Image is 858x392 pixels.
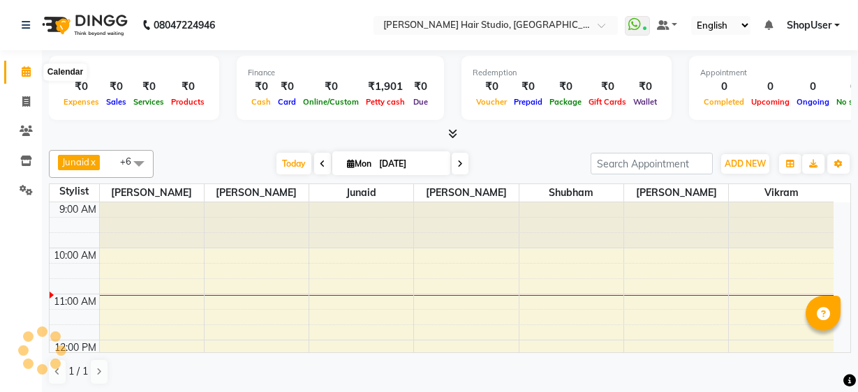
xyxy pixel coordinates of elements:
span: Junaid [309,184,413,202]
button: ADD NEW [721,154,769,174]
div: 0 [793,79,833,95]
div: ₹0 [473,79,510,95]
div: Stylist [50,184,99,199]
div: ₹0 [248,79,274,95]
span: Shubham [519,184,623,202]
span: Voucher [473,97,510,107]
span: [PERSON_NAME] [624,184,728,202]
span: Card [274,97,299,107]
div: ₹0 [274,79,299,95]
span: Package [546,97,585,107]
span: Upcoming [748,97,793,107]
span: Today [276,153,311,174]
span: Gift Cards [585,97,630,107]
img: logo [36,6,131,45]
span: [PERSON_NAME] [205,184,309,202]
div: ₹0 [546,79,585,95]
div: 0 [700,79,748,95]
span: 1 / 1 [68,364,88,379]
div: ₹0 [510,79,546,95]
span: Sales [103,97,130,107]
span: ADD NEW [725,158,766,169]
span: Completed [700,97,748,107]
span: Cash [248,97,274,107]
div: 9:00 AM [57,202,99,217]
div: ₹0 [408,79,433,95]
span: Expenses [60,97,103,107]
div: Calendar [44,64,87,81]
div: Finance [248,67,433,79]
span: Ongoing [793,97,833,107]
span: Petty cash [362,97,408,107]
div: ₹0 [585,79,630,95]
span: Vikram [729,184,834,202]
span: [PERSON_NAME] [414,184,518,202]
div: ₹0 [299,79,362,95]
div: ₹0 [130,79,168,95]
div: 11:00 AM [51,294,99,309]
span: Mon [343,158,375,169]
div: 0 [748,79,793,95]
a: x [89,156,96,167]
span: [PERSON_NAME] [100,184,204,202]
span: Prepaid [510,97,546,107]
div: Total [60,67,208,79]
div: ₹0 [60,79,103,95]
div: 12:00 PM [52,340,99,355]
div: ₹1,901 [362,79,408,95]
span: Services [130,97,168,107]
span: Wallet [630,97,660,107]
input: Search Appointment [591,153,713,174]
input: 2025-09-01 [375,153,445,174]
span: ShopUser [787,18,831,33]
span: Due [410,97,431,107]
div: 10:00 AM [51,248,99,263]
div: ₹0 [168,79,208,95]
span: Junaid [62,156,89,167]
span: Products [168,97,208,107]
b: 08047224946 [154,6,215,45]
div: Redemption [473,67,660,79]
span: +6 [120,156,142,167]
div: ₹0 [103,79,130,95]
span: Online/Custom [299,97,362,107]
div: ₹0 [630,79,660,95]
